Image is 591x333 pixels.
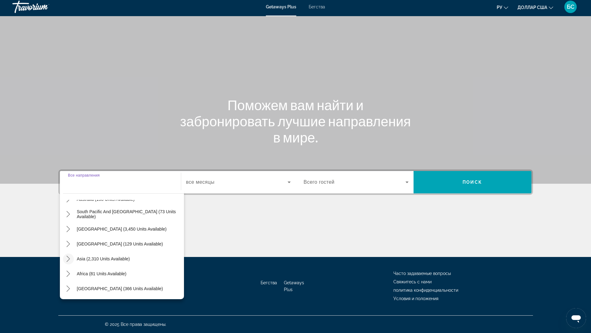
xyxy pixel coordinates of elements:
[63,254,74,264] button: Toggle Asia (2,310 units available) submenu
[77,227,167,232] span: [GEOGRAPHIC_DATA] (3,450 units available)
[497,3,508,12] button: Изменить язык
[60,171,531,193] div: Виджет поиска
[77,271,127,276] span: Africa (81 units available)
[63,194,74,205] button: Toggle Australia (198 units available) submenu
[179,97,412,145] h1: Поможем вам найти и забронировать лучшие направления в мире.
[63,268,74,279] button: Toggle Africa (81 units available) submenu
[393,271,451,276] a: Часто задаваемые вопросы
[74,253,133,264] button: Select destination: Asia (2,310 units available)
[74,283,166,294] button: Select destination: Middle East (366 units available)
[63,209,74,220] button: Toggle South Pacific and Oceania (73 units available) submenu
[562,0,579,13] button: Меню пользователя
[63,239,74,250] button: Toggle Central America (129 units available) submenu
[77,256,130,261] span: Asia (2,310 units available)
[517,5,547,10] font: доллар США
[60,190,184,299] div: Destination options
[77,286,163,291] span: [GEOGRAPHIC_DATA] (366 units available)
[63,224,74,235] button: Toggle South America (3,450 units available) submenu
[393,296,438,301] a: Условия и положения
[63,283,74,294] button: Toggle Middle East (366 units available) submenu
[186,179,215,185] span: все месяцы
[304,179,335,185] span: Всего гостей
[393,288,458,293] a: политика конфиденциальности
[74,238,166,250] button: Select destination: Central America (129 units available)
[414,171,531,193] button: Поиск
[68,179,173,186] input: Выберите пункт назначения
[463,180,482,185] span: Поиск
[74,194,138,205] button: Select destination: Australia (198 units available)
[566,308,586,328] iframe: Кнопка запуска окна обмена сообщениями
[284,280,304,292] a: Getaways Plus
[74,209,184,220] button: Select destination: South Pacific and Oceania (73 units available)
[266,4,296,9] a: Getaways Plus
[74,268,130,279] button: Select destination: Africa (81 units available)
[77,241,163,246] span: [GEOGRAPHIC_DATA] (129 units available)
[68,173,100,177] span: Все направления
[393,279,432,284] a: Свяжитесь с нами
[567,3,574,10] font: БС
[497,5,502,10] font: ру
[77,209,181,219] span: South Pacific and [GEOGRAPHIC_DATA] (73 units available)
[105,322,166,327] font: © 2025 Все права защищены.
[261,280,277,285] a: Бегства
[74,223,170,235] button: Select destination: South America (3,450 units available)
[517,3,553,12] button: Изменить валюту
[309,4,325,9] a: Бегства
